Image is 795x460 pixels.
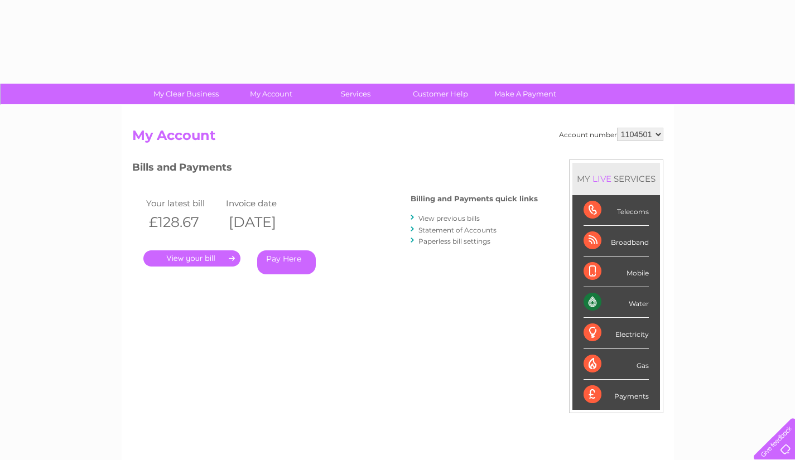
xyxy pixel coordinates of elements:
a: My Account [225,84,317,104]
div: Electricity [584,318,649,348]
a: Services [310,84,402,104]
div: LIVE [590,173,614,184]
th: £128.67 [143,211,224,234]
div: Water [584,287,649,318]
a: Make A Payment [479,84,571,104]
h4: Billing and Payments quick links [411,195,538,203]
div: Gas [584,349,649,380]
a: Paperless bill settings [418,237,490,245]
td: Invoice date [223,196,303,211]
a: Customer Help [394,84,486,104]
td: Your latest bill [143,196,224,211]
div: Broadband [584,226,649,256]
h3: Bills and Payments [132,159,538,179]
a: Pay Here [257,250,316,274]
a: My Clear Business [140,84,232,104]
th: [DATE] [223,211,303,234]
div: MY SERVICES [572,163,660,195]
div: Mobile [584,256,649,287]
h2: My Account [132,128,663,149]
div: Account number [559,128,663,141]
a: Statement of Accounts [418,226,497,234]
a: . [143,250,240,267]
div: Payments [584,380,649,410]
a: View previous bills [418,214,480,222]
div: Telecoms [584,195,649,226]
